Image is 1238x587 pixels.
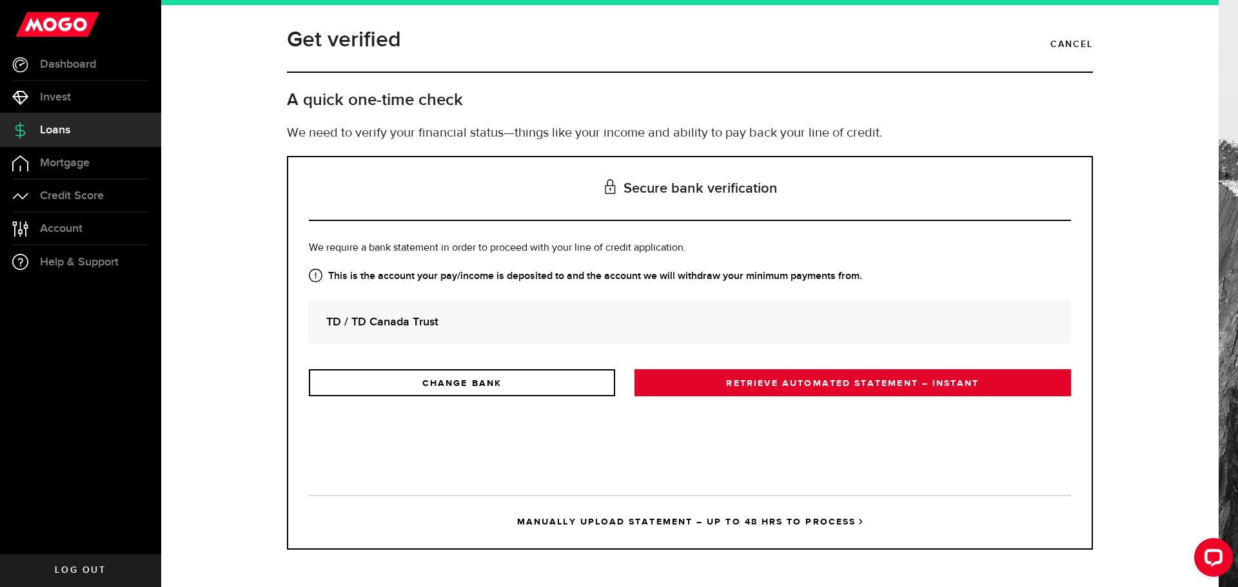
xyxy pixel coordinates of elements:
[309,157,1071,221] h3: Secure bank verification
[1184,533,1238,587] iframe: LiveChat chat widget
[287,23,401,57] h1: Get verified
[40,256,119,268] span: Help & Support
[40,59,96,70] span: Dashboard
[40,223,83,235] span: Account
[287,124,1093,143] p: We need to verify your financial status—things like your income and ability to pay back your line...
[309,243,686,253] span: We require a bank statement in order to proceed with your line of credit application.
[309,269,1071,284] strong: This is the account your pay/income is deposited to and the account we will withdraw your minimum...
[1050,34,1093,55] a: Cancel
[40,157,90,169] span: Mortgage
[40,91,71,103] span: Invest
[309,369,615,396] a: CHANGE BANK
[40,190,104,202] span: Credit Score
[634,369,1071,396] a: RETRIEVE AUTOMATED STATEMENT – INSTANT
[40,124,70,136] span: Loans
[55,566,106,575] span: Log out
[287,90,1093,111] h2: A quick one-time check
[326,313,1054,331] strong: TD / TD Canada Trust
